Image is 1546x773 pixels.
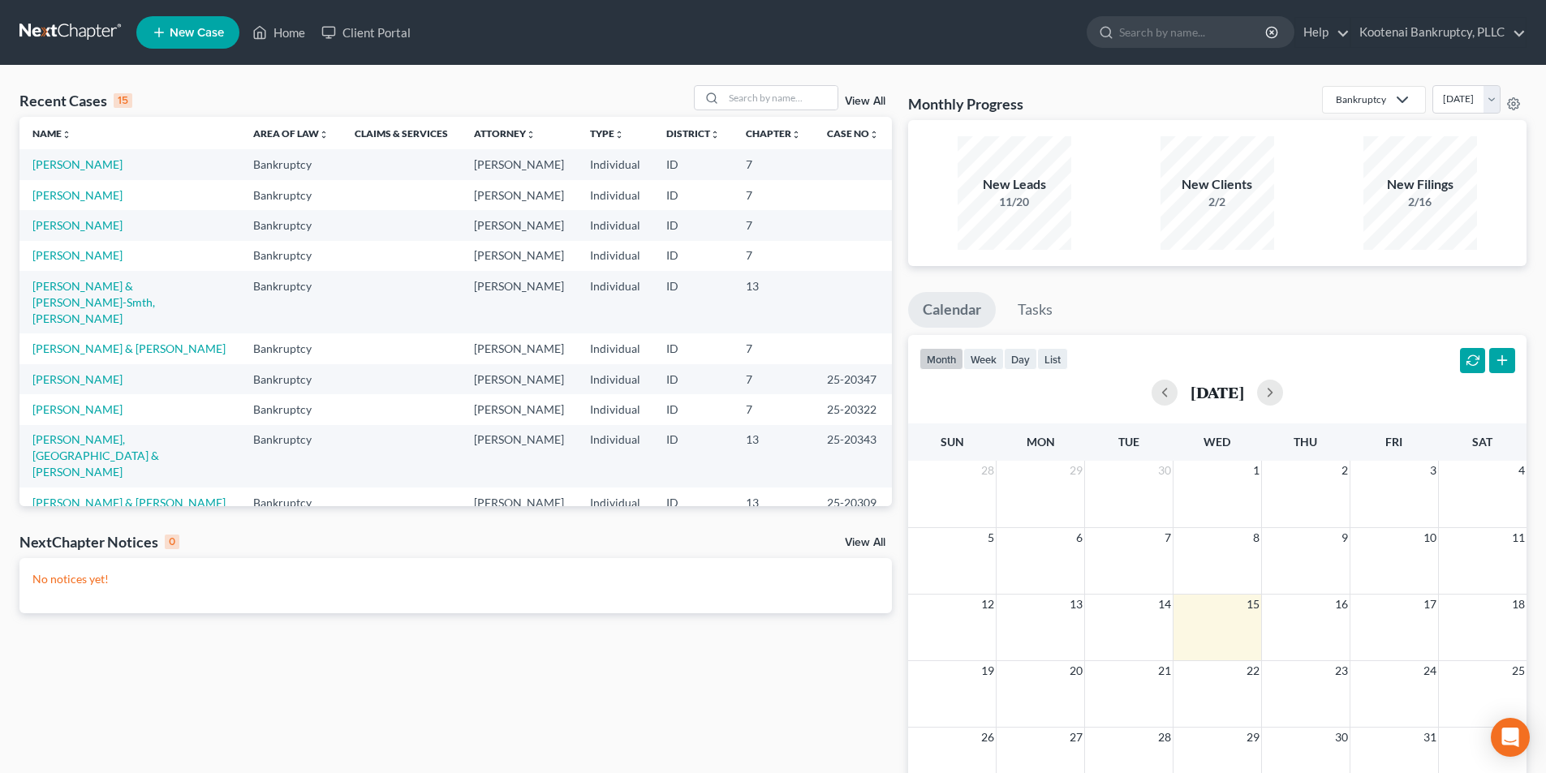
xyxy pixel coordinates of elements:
[827,127,879,140] a: Case Nounfold_more
[1333,661,1350,681] span: 23
[1491,718,1530,757] div: Open Intercom Messenger
[653,241,733,271] td: ID
[1027,435,1055,449] span: Mon
[791,130,801,140] i: unfold_more
[240,210,342,240] td: Bankruptcy
[240,394,342,424] td: Bankruptcy
[1074,528,1084,548] span: 6
[986,528,996,548] span: 5
[1161,194,1274,210] div: 2/2
[733,487,814,517] td: 13
[240,487,342,517] td: Bankruptcy
[1510,661,1527,681] span: 25
[1428,461,1438,480] span: 3
[461,425,577,487] td: [PERSON_NAME]
[1068,661,1084,681] span: 20
[1245,595,1261,614] span: 15
[980,661,996,681] span: 19
[461,394,577,424] td: [PERSON_NAME]
[814,425,892,487] td: 25-20343
[342,117,461,149] th: Claims & Services
[653,271,733,333] td: ID
[32,218,123,232] a: [PERSON_NAME]
[32,248,123,262] a: [PERSON_NAME]
[244,18,313,47] a: Home
[653,364,733,394] td: ID
[461,149,577,179] td: [PERSON_NAME]
[1156,595,1173,614] span: 14
[980,595,996,614] span: 12
[653,149,733,179] td: ID
[461,210,577,240] td: [PERSON_NAME]
[980,461,996,480] span: 28
[733,180,814,210] td: 7
[814,487,892,517] td: 25-20309
[1333,728,1350,747] span: 30
[733,241,814,271] td: 7
[1363,175,1477,194] div: New Filings
[908,292,996,328] a: Calendar
[1517,461,1527,480] span: 4
[240,364,342,394] td: Bankruptcy
[1119,17,1268,47] input: Search by name...
[461,364,577,394] td: [PERSON_NAME]
[1245,661,1261,681] span: 22
[577,394,653,424] td: Individual
[1204,435,1230,449] span: Wed
[240,333,342,363] td: Bankruptcy
[653,394,733,424] td: ID
[814,364,892,394] td: 25-20347
[1003,292,1067,328] a: Tasks
[1363,194,1477,210] div: 2/16
[958,175,1071,194] div: New Leads
[577,425,653,487] td: Individual
[1068,595,1084,614] span: 13
[170,27,224,39] span: New Case
[32,402,123,416] a: [PERSON_NAME]
[653,333,733,363] td: ID
[1163,528,1173,548] span: 7
[1004,348,1037,370] button: day
[32,496,226,509] a: [PERSON_NAME] & [PERSON_NAME]
[577,149,653,179] td: Individual
[1156,461,1173,480] span: 30
[814,394,892,424] td: 25-20322
[1156,661,1173,681] span: 21
[19,91,132,110] div: Recent Cases
[1295,18,1350,47] a: Help
[1472,435,1492,449] span: Sat
[845,96,885,107] a: View All
[1340,461,1350,480] span: 2
[19,532,179,552] div: NextChapter Notices
[461,241,577,271] td: [PERSON_NAME]
[1068,461,1084,480] span: 29
[653,487,733,517] td: ID
[941,435,964,449] span: Sun
[253,127,329,140] a: Area of Lawunfold_more
[32,571,879,587] p: No notices yet!
[614,130,624,140] i: unfold_more
[724,86,838,110] input: Search by name...
[240,241,342,271] td: Bankruptcy
[1037,348,1068,370] button: list
[114,93,132,108] div: 15
[577,180,653,210] td: Individual
[1251,528,1261,548] span: 8
[980,728,996,747] span: 26
[1422,661,1438,681] span: 24
[240,425,342,487] td: Bankruptcy
[1340,528,1350,548] span: 9
[526,130,536,140] i: unfold_more
[461,180,577,210] td: [PERSON_NAME]
[1336,92,1386,106] div: Bankruptcy
[32,188,123,202] a: [PERSON_NAME]
[845,537,885,548] a: View All
[1385,435,1402,449] span: Fri
[32,127,71,140] a: Nameunfold_more
[653,425,733,487] td: ID
[461,487,577,517] td: [PERSON_NAME]
[474,127,536,140] a: Attorneyunfold_more
[733,149,814,179] td: 7
[1422,728,1438,747] span: 31
[733,394,814,424] td: 7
